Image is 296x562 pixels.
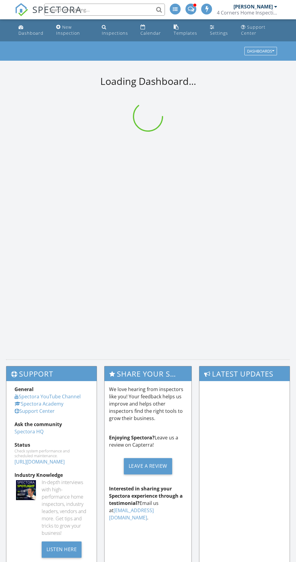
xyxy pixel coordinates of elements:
p: Email us at . [109,485,187,521]
div: Check system performance and scheduled maintenance. [14,448,88,458]
button: Dashboards [244,47,277,56]
div: New Inspection [56,24,80,36]
a: Calendar [138,22,166,39]
h3: Share Your Spectora Experience [105,366,191,381]
div: Listen Here [42,541,82,558]
a: Spectora Academy [14,400,63,407]
strong: Enjoying Spectora? [109,434,155,441]
a: [EMAIL_ADDRESS][DOMAIN_NAME] [109,507,154,521]
strong: Interested in sharing your Spectora experience through a testimonial? [109,485,183,506]
a: Support Center [14,408,55,414]
a: Templates [171,22,203,39]
h3: Latest Updates [199,366,290,381]
a: New Inspection [54,22,95,39]
img: The Best Home Inspection Software - Spectora [15,3,28,16]
div: Calendar [140,30,161,36]
a: Listen Here [42,546,82,552]
div: Templates [174,30,197,36]
div: Ask the community [14,421,88,428]
div: Dashboard [18,30,43,36]
a: Dashboard [16,22,49,39]
a: Support Center [239,22,280,39]
a: Spectora YouTube Channel [14,393,81,400]
div: Support Center [241,24,265,36]
h3: Support [6,366,97,381]
div: 4 Corners Home Inspection [217,10,277,16]
strong: General [14,386,34,393]
a: Leave a Review [109,453,187,479]
div: Settings [210,30,228,36]
input: Search everything... [44,4,165,16]
div: In-depth interviews with high-performance home inspectors, industry leaders, vendors and more. Ge... [42,479,89,537]
div: Status [14,441,88,448]
div: Industry Knowledge [14,471,88,479]
img: Spectoraspolightmain [16,480,36,500]
p: Leave us a review on Capterra! [109,434,187,448]
a: [URL][DOMAIN_NAME] [14,458,65,465]
a: SPECTORA [15,8,82,21]
a: Inspections [99,22,133,39]
div: Dashboards [247,49,274,53]
div: Inspections [102,30,128,36]
span: SPECTORA [32,3,82,16]
div: Leave a Review [124,458,172,474]
p: We love hearing from inspectors like you! Your feedback helps us improve and helps other inspecto... [109,386,187,422]
div: [PERSON_NAME] [233,4,273,10]
a: Spectora HQ [14,428,43,435]
a: Settings [208,22,233,39]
